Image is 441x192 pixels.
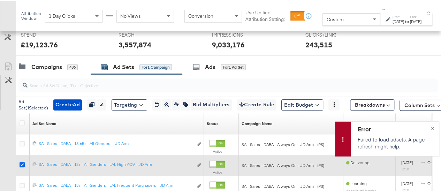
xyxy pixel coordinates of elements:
sub: Ad set is still learning. [346,187,377,192]
span: CLICKS (LINK) [305,31,357,37]
strong: to [404,18,410,23]
span: Custom [326,15,343,22]
div: Ad Set Name [32,120,56,125]
label: Active [210,169,225,174]
div: Campaign Name [242,120,272,125]
span: Create Ad [55,99,80,108]
div: Status [207,120,219,125]
a: SA - Sales - DABA - 18+ - All Genders - LAL Frequent Purchasers - JD Arm [39,182,193,189]
span: [DATE] [401,180,413,185]
div: SA - Sales - DABA - 18+ - All Genders - LAL Frequent Purchasers - JD Arm [39,182,193,187]
a: Reflects the ability of your Ad Set to achieve delivery based on ad states, schedule and budget. [346,120,361,125]
span: Learning [346,180,367,185]
button: Edit Budget [281,98,323,109]
span: SA - Sales - DABA - Always On - JD Arm - (PS) [242,183,324,188]
a: Your Ad Set name. [32,120,56,125]
button: Bid Multipliers [190,98,232,109]
span: SPEND [21,31,73,37]
button: CreateAd [53,98,82,109]
span: Create Rule [239,99,274,108]
label: End: [410,14,421,18]
div: Schedule [398,120,416,125]
div: Error [358,124,430,132]
sub: 12:30 [401,187,409,191]
div: Attribution Window: [21,10,41,20]
div: for 1 Ad Set [221,63,246,69]
a: Shows the current state of your Ad Set. [207,120,219,125]
div: Campaigns [31,62,62,70]
div: Ad Sets [113,62,134,70]
span: IMPRESSIONS [212,31,264,37]
div: Ad Set ( 1 Selected) [18,98,48,110]
div: £19,123.76 [21,39,58,49]
div: 3,557,874 [119,39,151,49]
span: Conversion [188,12,213,18]
span: SA - Sales - DABA - Always On - JD Arm - (PS) [242,141,324,146]
input: Search Ad Set Name, ID or Objective [28,75,401,88]
button: Breakdowns [350,98,394,109]
span: × [431,123,434,131]
button: × [426,121,439,133]
a: Your campaign name. [242,120,272,125]
a: Shows when your Ad Set is scheduled to deliver. [398,120,416,125]
span: REACH [119,31,171,37]
div: 9,033,176 [212,39,245,49]
div: [DATE] [410,18,421,23]
a: SA - Sales - DABA - 18+ - All Genders - LAL High AOV - JD Arm [39,161,193,168]
span: No Views [120,12,141,18]
div: [DATE] [393,18,404,23]
span: 1 Day Clicks [49,12,75,18]
div: Delivery [346,120,361,125]
label: Use Unified Attribution Setting: [245,8,288,21]
sub: 12:30 [401,166,409,170]
span: Bid Multipliers [193,99,230,108]
div: Ads [205,62,215,70]
div: 436 [67,63,78,69]
label: Active [210,148,225,153]
span: SA - Sales - DABA - Always On - JD Arm - (PS) [242,162,324,167]
div: SA - Sales - DABA - 18+ - All Genders - LAL High AOV - JD Arm [39,161,193,166]
span: [DATE] [401,159,413,164]
div: for 1 Campaign [139,63,172,69]
button: Create Rule [237,98,276,109]
div: 243,515 [305,39,332,49]
span: Delivering [346,159,370,164]
button: Targeting [112,98,147,109]
a: SA - Sales - DABA - 18-65+ - All Genders - JD Arm [39,140,193,147]
p: Failed to load adsets. A page refresh might help. [358,135,430,149]
label: Start: [393,14,404,18]
div: SA - Sales - DABA - 18-65+ - All Genders - JD Arm [39,140,193,145]
span: ↑ [381,7,387,10]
